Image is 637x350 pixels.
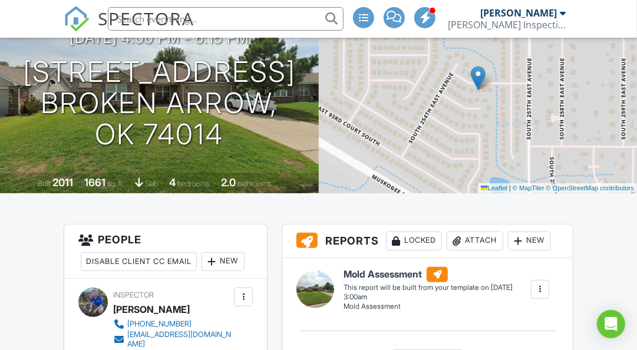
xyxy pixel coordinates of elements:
[127,330,231,349] div: [EMAIL_ADDRESS][DOMAIN_NAME]
[508,232,551,250] div: New
[221,176,236,189] div: 2.0
[448,19,566,31] div: Davis Inspection Group, LLC
[107,179,124,188] span: sq. ft.
[70,30,249,46] h3: [DATE] 4:00 pm - 6:15 pm
[38,179,51,188] span: Built
[282,224,572,258] h3: Reports
[113,290,154,299] span: Inspector
[84,176,105,189] div: 1661
[64,224,267,279] h3: People
[471,66,486,90] img: Marker
[113,301,190,318] div: [PERSON_NAME]
[19,57,300,150] h1: [STREET_ADDRESS] Broken Arrow, OK 74014
[344,302,530,312] div: Mold Assessment
[64,16,194,41] a: SPECTORA
[81,252,197,271] div: Disable Client CC Email
[480,7,557,19] div: [PERSON_NAME]
[546,184,634,191] a: © OpenStreetMap contributors
[127,319,192,329] div: [PHONE_NUMBER]
[64,6,90,32] img: The Best Home Inspection Software - Spectora
[177,179,210,188] span: bedrooms
[447,232,503,250] div: Attach
[169,176,176,189] div: 4
[597,310,625,338] div: Open Intercom Messenger
[202,252,245,271] div: New
[513,184,544,191] a: © MapTiler
[237,179,271,188] span: bathrooms
[386,232,442,250] div: Locked
[481,184,507,191] a: Leaflet
[344,283,530,302] div: This report will be built from your template on [DATE] 3:00am
[509,184,511,191] span: |
[113,330,231,349] a: [EMAIL_ADDRESS][DOMAIN_NAME]
[113,318,231,330] a: [PHONE_NUMBER]
[145,179,158,188] span: slab
[108,7,344,31] input: Search everything...
[52,176,73,189] div: 2011
[344,267,530,282] h6: Mold Assessment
